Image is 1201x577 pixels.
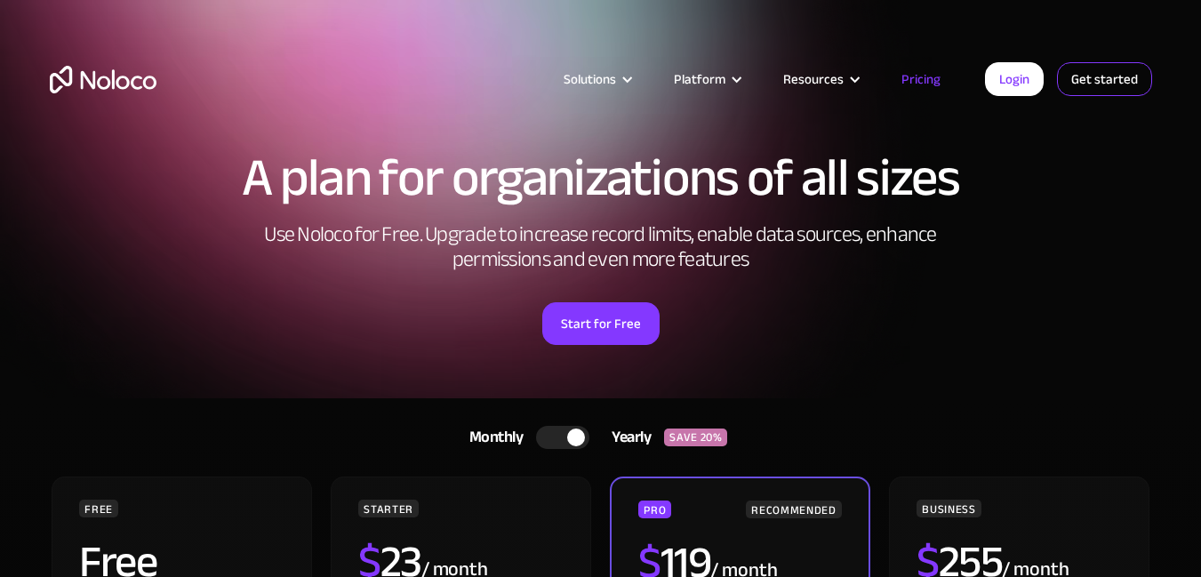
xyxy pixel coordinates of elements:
[746,501,841,518] div: RECOMMENDED
[50,66,156,93] a: home
[917,500,981,517] div: BUSINESS
[879,68,963,91] a: Pricing
[1057,62,1152,96] a: Get started
[761,68,879,91] div: Resources
[674,68,725,91] div: Platform
[447,424,537,451] div: Monthly
[589,424,664,451] div: Yearly
[79,500,118,517] div: FREE
[541,68,652,91] div: Solutions
[245,222,957,272] h2: Use Noloco for Free. Upgrade to increase record limits, enable data sources, enhance permissions ...
[638,501,671,518] div: PRO
[564,68,616,91] div: Solutions
[50,151,1152,204] h1: A plan for organizations of all sizes
[664,429,727,446] div: SAVE 20%
[985,62,1044,96] a: Login
[652,68,761,91] div: Platform
[783,68,844,91] div: Resources
[542,302,660,345] a: Start for Free
[358,500,418,517] div: STARTER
